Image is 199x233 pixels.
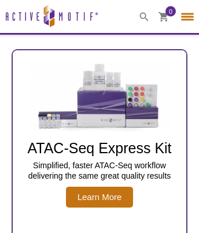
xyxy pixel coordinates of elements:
a: ATAC-Seq Express Kit ATAC-Seq Express Kit Simplified, faster ATAC-Seq workflow delivering the sam... [13,62,186,208]
img: ATAC-Seq Express Kit [24,62,175,131]
span: Learn More [66,187,134,208]
a: 0 [159,12,169,24]
p: Simplified, faster ATAC-Seq workflow delivering the same great quality results [19,160,180,181]
h2: ATAC-Seq Express Kit [19,139,180,157]
span: 0 [169,6,172,16]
